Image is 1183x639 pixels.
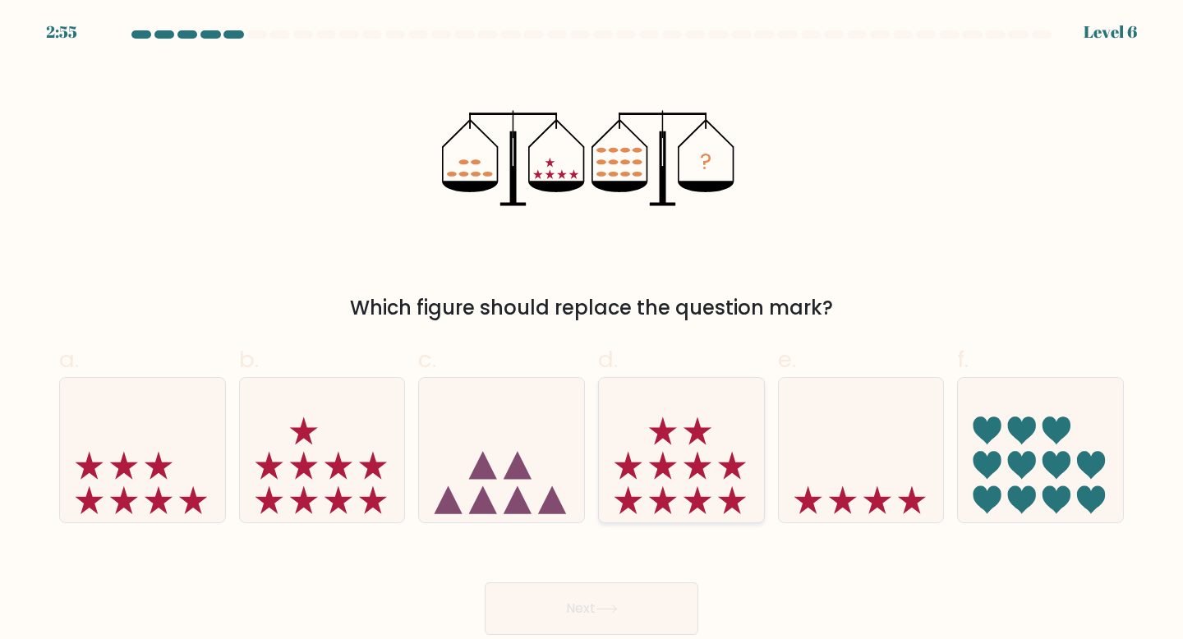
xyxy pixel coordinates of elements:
[59,343,79,375] span: a.
[239,343,259,375] span: b.
[69,293,1114,323] div: Which figure should replace the question mark?
[46,20,77,44] div: 2:55
[957,343,969,375] span: f.
[485,582,698,635] button: Next
[778,343,796,375] span: e.
[598,343,618,375] span: d.
[418,343,436,375] span: c.
[1084,20,1137,44] div: Level 6
[700,145,711,177] tspan: ?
